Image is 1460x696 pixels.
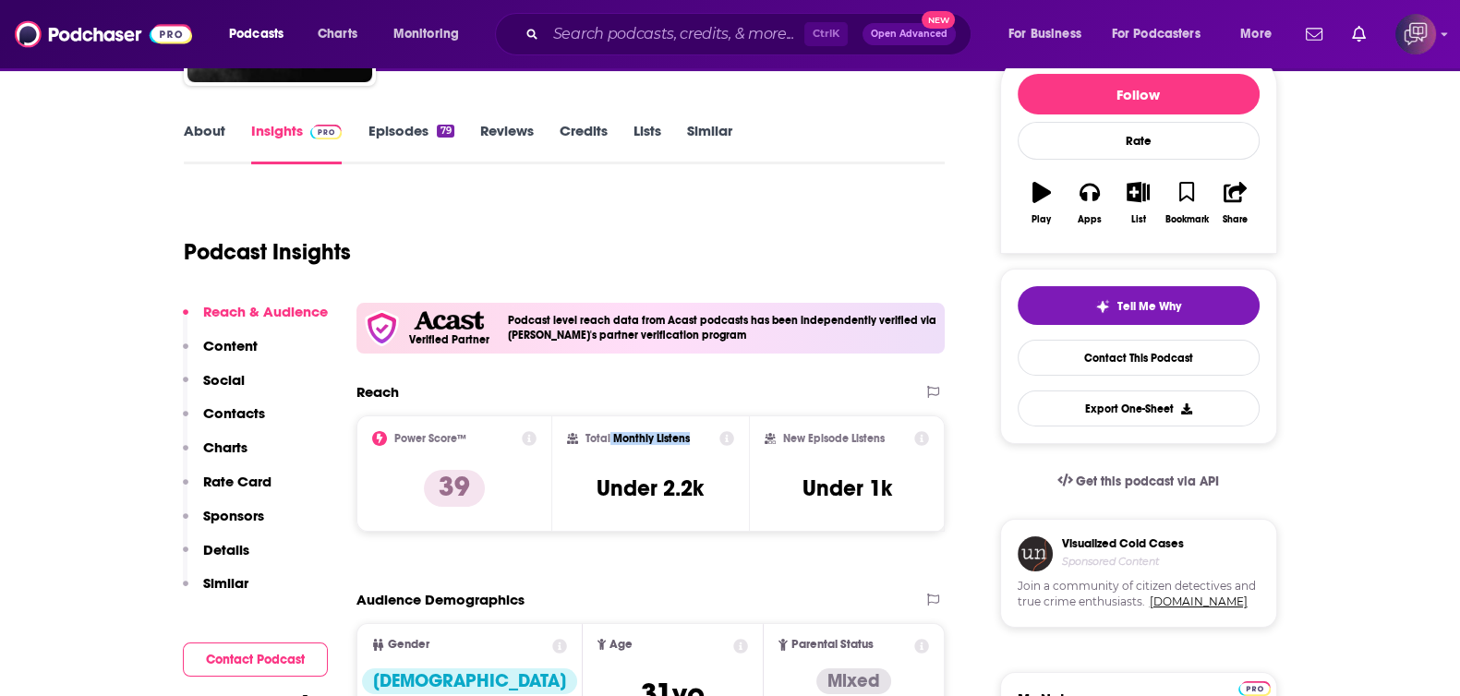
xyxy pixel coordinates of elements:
a: Get this podcast via API [1043,459,1235,504]
span: Ctrl K [804,22,848,46]
span: Age [609,639,633,651]
div: Rate [1018,122,1260,160]
p: Rate Card [203,473,271,490]
p: 39 [424,470,485,507]
a: Visualized Cold CasesSponsored ContentJoin a community of citizen detectives and true crime enthu... [1000,519,1277,672]
button: Open AdvancedNew [863,23,956,45]
img: Podchaser Pro [310,125,343,139]
img: coldCase.18b32719.png [1018,536,1053,571]
h2: Total Monthly Listens [585,432,690,445]
button: open menu [1227,19,1295,49]
span: Open Advanced [871,30,947,39]
span: Parental Status [791,639,874,651]
span: Tell Me Why [1117,299,1181,314]
img: tell me why sparkle [1095,299,1110,314]
a: Show notifications dropdown [1345,18,1373,50]
h2: Power Score™ [394,432,466,445]
button: Content [183,337,258,371]
div: 79 [437,125,453,138]
span: Get this podcast via API [1076,474,1219,489]
img: Podchaser - Follow, Share and Rate Podcasts [15,17,192,52]
button: List [1114,170,1162,236]
div: [DEMOGRAPHIC_DATA] [362,668,577,694]
button: Contact Podcast [183,642,328,677]
a: About [184,122,225,164]
a: Show notifications dropdown [1298,18,1330,50]
a: Charts [306,19,368,49]
span: Charts [318,21,357,47]
button: Social [183,371,245,405]
span: Podcasts [229,21,284,47]
div: Bookmark [1164,214,1208,225]
button: Similar [183,574,248,608]
a: Reviews [480,122,534,164]
div: Play [1032,214,1051,225]
a: Pro website [1238,678,1271,696]
span: More [1240,21,1272,47]
img: verfied icon [364,310,400,346]
p: Content [203,337,258,354]
button: Contacts [183,404,265,438]
a: Episodes79 [368,122,453,164]
h5: Verified Partner [409,334,489,345]
input: Search podcasts, credits, & more... [546,19,804,49]
p: Reach & Audience [203,303,328,320]
p: Similar [203,574,248,592]
h3: Under 2.2k [597,474,704,502]
div: List [1131,214,1146,225]
a: Credits [560,122,608,164]
img: Acast [414,311,484,330]
button: tell me why sparkleTell Me Why [1018,286,1260,325]
p: Social [203,371,245,389]
h2: Audience Demographics [356,591,525,608]
span: Join a community of citizen detectives and true crime enthusiasts. [1018,579,1260,610]
button: Export One-Sheet [1018,390,1260,426]
button: Bookmark [1163,170,1211,236]
span: Monitoring [393,21,459,47]
div: Share [1223,214,1248,225]
img: Podchaser Pro [1238,681,1271,696]
h3: Under 1k [802,474,892,502]
div: Apps [1078,214,1102,225]
span: Gender [388,639,429,651]
p: Charts [203,438,247,456]
h4: Sponsored Content [1062,555,1184,568]
button: Sponsors [183,507,264,541]
span: New [922,11,955,29]
h2: Reach [356,383,399,401]
img: User Profile [1395,14,1436,54]
button: Reach & Audience [183,303,328,337]
button: Charts [183,438,247,473]
a: Similar [687,122,732,164]
div: Search podcasts, credits, & more... [513,13,989,55]
h3: Visualized Cold Cases [1062,536,1184,551]
button: Follow [1018,74,1260,114]
h2: New Episode Listens [783,432,885,445]
button: Details [183,541,249,575]
button: open menu [995,19,1104,49]
a: Contact This Podcast [1018,340,1260,376]
h1: Podcast Insights [184,238,351,266]
span: Logged in as corioliscompany [1395,14,1436,54]
button: open menu [216,19,308,49]
button: Play [1018,170,1066,236]
p: Details [203,541,249,558]
a: [DOMAIN_NAME] [1150,594,1248,608]
h4: Podcast level reach data from Acast podcasts has been independently verified via [PERSON_NAME]'s ... [508,314,938,342]
p: Sponsors [203,507,264,524]
button: open menu [1100,19,1227,49]
button: open menu [380,19,483,49]
span: For Business [1008,21,1081,47]
button: Rate Card [183,473,271,507]
button: Share [1211,170,1259,236]
p: Contacts [203,404,265,422]
a: InsightsPodchaser Pro [251,122,343,164]
button: Apps [1066,170,1114,236]
button: Show profile menu [1395,14,1436,54]
div: Mixed [816,668,891,694]
span: For Podcasters [1112,21,1201,47]
a: Lists [633,122,661,164]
